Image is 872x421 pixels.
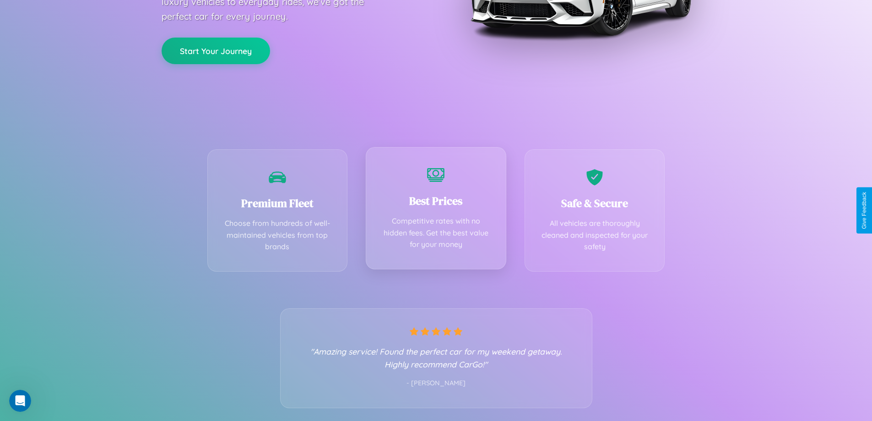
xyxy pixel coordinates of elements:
p: All vehicles are thoroughly cleaned and inspected for your safety [539,218,651,253]
div: Give Feedback [861,192,867,229]
button: Start Your Journey [162,38,270,64]
p: - [PERSON_NAME] [299,377,574,389]
p: Competitive rates with no hidden fees. Get the best value for your money [380,215,492,251]
h3: Best Prices [380,193,492,208]
h3: Safe & Secure [539,196,651,211]
p: Choose from hundreds of well-maintained vehicles from top brands [222,218,334,253]
p: "Amazing service! Found the perfect car for my weekend getaway. Highly recommend CarGo!" [299,345,574,371]
iframe: Intercom live chat [9,390,31,412]
h3: Premium Fleet [222,196,334,211]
